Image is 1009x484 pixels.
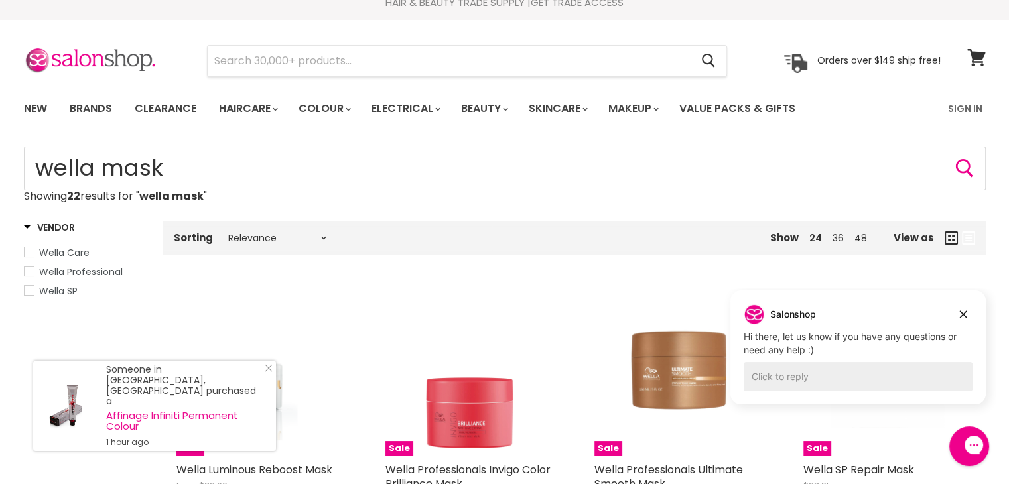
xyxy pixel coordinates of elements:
svg: Close Icon [265,364,273,372]
a: Makeup [598,95,667,123]
a: Colour [289,95,359,123]
span: Show [770,231,799,245]
nav: Main [7,90,1002,128]
img: Wella Professionals Ultimate Smooth Mask [594,287,764,456]
span: Wella Care [39,246,90,259]
span: Wella Professional [39,265,123,278]
strong: 22 [67,188,80,204]
a: Wella Professional [24,265,147,279]
a: Wella Luminous Reboost MaskSale [176,287,346,456]
ul: Main menu [14,90,873,128]
iframe: Gorgias live chat messenger [943,422,996,471]
a: New [14,95,57,123]
a: Electrical [362,95,448,123]
a: Wella SP [24,284,147,298]
span: View as [894,232,934,243]
span: Wella SP [39,284,78,298]
iframe: Gorgias live chat campaigns [720,288,996,424]
div: Someone in [GEOGRAPHIC_DATA], [GEOGRAPHIC_DATA] purchased a [106,364,263,448]
img: Wella Luminous Reboost Mask [204,287,316,456]
small: 1 hour ago [106,437,263,448]
label: Sorting [174,232,213,243]
input: Search [208,46,691,76]
form: Product [24,147,986,190]
a: 48 [854,231,867,245]
a: Wella Care [24,245,147,260]
a: Brands [60,95,122,123]
a: Clearance [125,95,206,123]
a: Wella Professionals Invigo Color Brilliance MaskSale [385,287,555,456]
button: Search [954,158,975,179]
a: Skincare [519,95,596,123]
a: Sign In [940,95,990,123]
a: Wella SP Repair Mask [803,462,914,477]
span: Sale [803,441,831,456]
a: Value Packs & Gifts [669,95,805,123]
p: Orders over $149 ship free! [817,54,941,66]
a: 36 [833,231,844,245]
a: Wella Luminous Reboost Mask [176,462,332,477]
a: Visit product page [33,361,100,451]
a: 24 [809,231,822,245]
a: Beauty [451,95,516,123]
button: Search [691,46,726,76]
form: Product [207,45,727,77]
strong: wella mask [139,188,204,204]
img: Wella Professionals Invigo Color Brilliance Mask [385,287,555,456]
a: Close Notification [259,364,273,377]
span: Sale [385,441,413,456]
input: Search [24,147,986,190]
a: Haircare [209,95,286,123]
a: Wella Professionals Ultimate Smooth MaskSale [594,287,764,456]
a: Affinage Infiniti Permanent Colour [106,410,263,432]
p: Showing results for " " [24,190,986,202]
span: Sale [594,441,622,456]
img: Wella SP Repair Mask [831,287,944,456]
h3: Vendor [24,221,75,234]
a: Wella SP Repair MaskSale [803,287,973,456]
